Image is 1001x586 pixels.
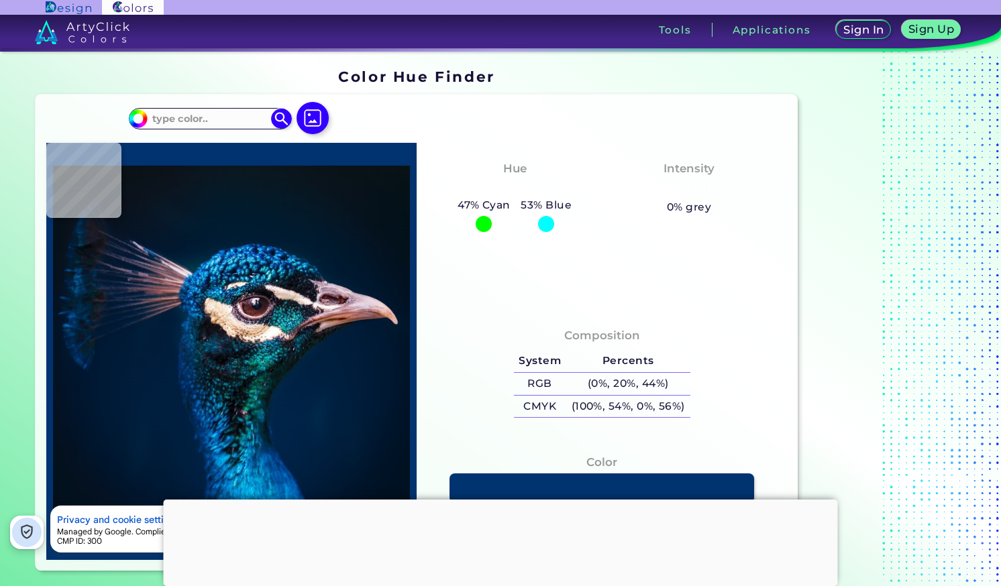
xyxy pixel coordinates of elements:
[659,25,692,35] h3: Tools
[35,20,129,44] img: logo_artyclick_colors_white.svg
[803,63,971,576] iframe: Advertisement
[905,21,958,38] a: Sign Up
[164,500,838,583] iframe: Advertisement
[516,196,577,214] h5: 53% Blue
[338,66,494,86] h1: Color Hue Finder
[566,396,690,418] h5: (100%, 54%, 0%, 56%)
[664,159,715,178] h4: Intensity
[514,373,566,395] h5: RGB
[53,150,410,553] img: img_pavlin.jpg
[148,109,272,127] input: type color..
[845,25,882,35] h5: Sign In
[271,109,291,129] img: icon search
[667,198,711,216] h5: 0% grey
[452,196,515,214] h5: 47% Cyan
[839,21,888,38] a: Sign In
[476,180,552,196] h3: Cyan-Blue
[503,159,527,178] h4: Hue
[566,350,690,372] h5: Percents
[297,102,329,134] img: icon picture
[733,25,811,35] h3: Applications
[514,350,566,372] h5: System
[660,180,719,196] h3: Vibrant
[564,326,640,345] h4: Composition
[566,373,690,395] h5: (0%, 20%, 44%)
[910,24,952,34] h5: Sign Up
[46,1,91,14] img: ArtyClick Design logo
[586,453,617,472] h4: Color
[514,396,566,418] h5: CMYK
